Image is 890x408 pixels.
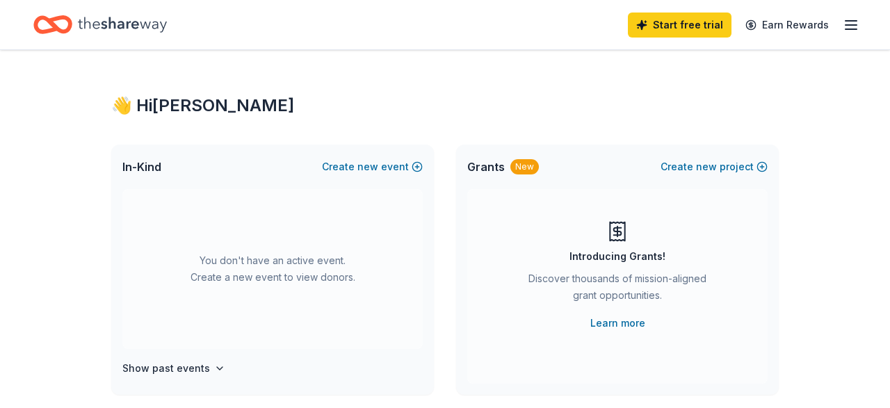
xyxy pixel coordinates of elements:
[122,360,210,377] h4: Show past events
[467,158,505,175] span: Grants
[122,360,225,377] button: Show past events
[122,189,423,349] div: You don't have an active event. Create a new event to view donors.
[628,13,731,38] a: Start free trial
[357,158,378,175] span: new
[523,270,712,309] div: Discover thousands of mission-aligned grant opportunities.
[661,158,768,175] button: Createnewproject
[33,8,167,41] a: Home
[111,95,779,117] div: 👋 Hi [PERSON_NAME]
[122,158,161,175] span: In-Kind
[510,159,539,174] div: New
[322,158,423,175] button: Createnewevent
[737,13,837,38] a: Earn Rewards
[696,158,717,175] span: new
[590,315,645,332] a: Learn more
[569,248,665,265] div: Introducing Grants!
